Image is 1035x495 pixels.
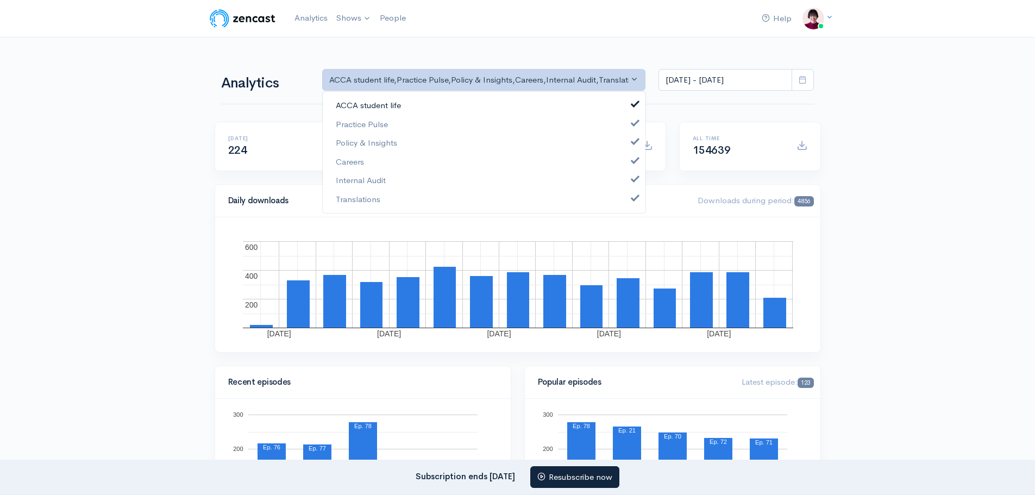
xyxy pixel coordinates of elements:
text: Ep. 72 [710,438,727,445]
a: People [375,7,410,30]
span: Latest episode: [742,377,813,387]
text: Ep. 78 [573,423,590,429]
text: [DATE] [487,329,511,338]
img: ... [802,8,824,29]
a: Help [757,7,796,30]
span: Internal Audit [336,174,386,187]
h6: [DATE] [228,135,319,141]
text: Ep. 71 [755,439,773,446]
span: Translations [336,193,380,205]
h4: Popular episodes [538,378,729,387]
text: Ep. 78 [354,423,372,429]
span: 224 [228,143,247,157]
span: 4856 [794,196,813,206]
span: Careers [336,155,364,168]
h6: All time [693,135,783,141]
h1: Analytics [221,76,309,91]
a: Analytics [290,7,332,30]
span: 123 [798,378,813,388]
text: Ep. 76 [263,444,280,450]
span: Practice Pulse [336,118,388,130]
h4: Daily downloads [228,196,685,205]
text: 600 [245,243,258,252]
span: ACCA student life [336,99,401,112]
text: [DATE] [267,329,291,338]
span: Policy & Insights [336,137,397,149]
strong: Subscription ends [DATE] [416,471,515,481]
h4: Recent episodes [228,378,491,387]
span: Downloads during period: [698,195,813,205]
svg: A chart. [228,230,807,339]
text: Ep. 70 [664,433,681,440]
text: Ep. 21 [618,427,636,434]
text: 300 [233,411,243,418]
button: ACCA student life, Practice Pulse, Policy & Insights, Careers, Internal Audit, Translations [322,69,646,91]
a: Shows [332,7,375,30]
input: analytics date range selector [658,69,792,91]
text: 400 [245,272,258,280]
text: 200 [543,446,553,452]
text: [DATE] [597,329,620,338]
text: 200 [233,446,243,452]
span: 154639 [693,143,731,157]
text: [DATE] [707,329,731,338]
text: Ep. 77 [309,445,326,452]
a: Resubscribe now [530,466,619,488]
text: 300 [543,411,553,418]
img: ZenCast Logo [208,8,277,29]
div: ACCA student life , Practice Pulse , Policy & Insights , Careers , Internal Audit , Translations [329,74,629,86]
text: 200 [245,300,258,309]
text: [DATE] [377,329,401,338]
